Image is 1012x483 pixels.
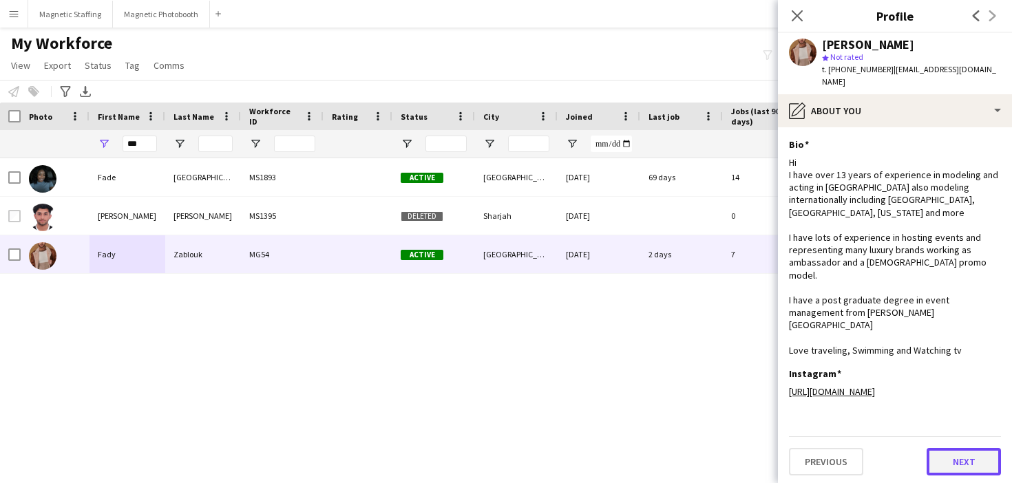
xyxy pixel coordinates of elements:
button: Magnetic Photobooth [113,1,210,28]
div: Zablouk [165,235,241,273]
input: Workforce ID Filter Input [274,136,315,152]
button: Open Filter Menu [173,138,186,150]
h3: Profile [778,7,1012,25]
a: [URL][DOMAIN_NAME] [789,385,875,398]
div: [GEOGRAPHIC_DATA] [475,158,558,196]
span: Status [401,111,428,122]
span: | [EMAIL_ADDRESS][DOMAIN_NAME] [822,64,996,87]
input: Status Filter Input [425,136,467,152]
button: Magnetic Staffing [28,1,113,28]
div: Sharjah [475,197,558,235]
div: [PERSON_NAME] [822,39,914,51]
span: Workforce ID [249,106,299,127]
img: Fady Zablouk [29,242,56,270]
span: Export [44,59,71,72]
span: City [483,111,499,122]
div: [PERSON_NAME] [89,197,165,235]
h3: Bio [789,138,809,151]
input: Last Name Filter Input [198,136,233,152]
app-action-btn: Advanced filters [57,83,74,100]
div: [GEOGRAPHIC_DATA] [475,235,558,273]
a: Status [79,56,117,74]
input: Row Selection is disabled for this row (unchecked) [8,210,21,222]
div: Fade [89,158,165,196]
div: 2 days [640,235,723,273]
button: Open Filter Menu [401,138,413,150]
button: Next [927,448,1001,475]
span: My Workforce [11,33,112,54]
span: View [11,59,30,72]
span: Joined [566,111,593,122]
button: Open Filter Menu [566,138,578,150]
div: Hi I have over 13 years of experience in modeling and acting in [GEOGRAPHIC_DATA] also modeling i... [789,156,1001,356]
div: 14 [723,158,812,196]
div: Fady [89,235,165,273]
input: Joined Filter Input [591,136,632,152]
a: View [6,56,36,74]
span: Deleted [401,211,443,222]
a: Export [39,56,76,74]
div: [DATE] [558,235,640,273]
div: [PERSON_NAME] [165,197,241,235]
a: Comms [148,56,190,74]
span: Last Name [173,111,214,122]
button: Open Filter Menu [249,138,262,150]
span: Comms [154,59,185,72]
span: Tag [125,59,140,72]
span: t. [PHONE_NUMBER] [822,64,894,74]
a: Tag [120,56,145,74]
div: About you [778,94,1012,127]
div: [DATE] [558,197,640,235]
span: First Name [98,111,140,122]
span: Photo [29,111,52,122]
input: First Name Filter Input [123,136,157,152]
span: Jobs (last 90 days) [731,106,788,127]
button: Open Filter Menu [98,138,110,150]
h3: Instagram [789,367,841,380]
div: MS1893 [241,158,324,196]
div: 69 days [640,158,723,196]
input: City Filter Input [508,136,549,152]
button: Open Filter Menu [483,138,496,150]
div: MG54 [241,235,324,273]
button: Previous [789,448,863,475]
div: [DATE] [558,158,640,196]
div: 0 [723,197,812,235]
span: Active [401,250,443,260]
div: MS1395 [241,197,324,235]
span: Active [401,173,443,183]
app-action-btn: Export XLSX [77,83,94,100]
img: Fadi Mohammed [29,204,56,231]
span: Not rated [830,52,863,62]
span: Last job [649,111,679,122]
div: 7 [723,235,812,273]
span: Rating [332,111,358,122]
div: [GEOGRAPHIC_DATA] [165,158,241,196]
img: Fade Ogunbade [29,165,56,193]
span: Status [85,59,112,72]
